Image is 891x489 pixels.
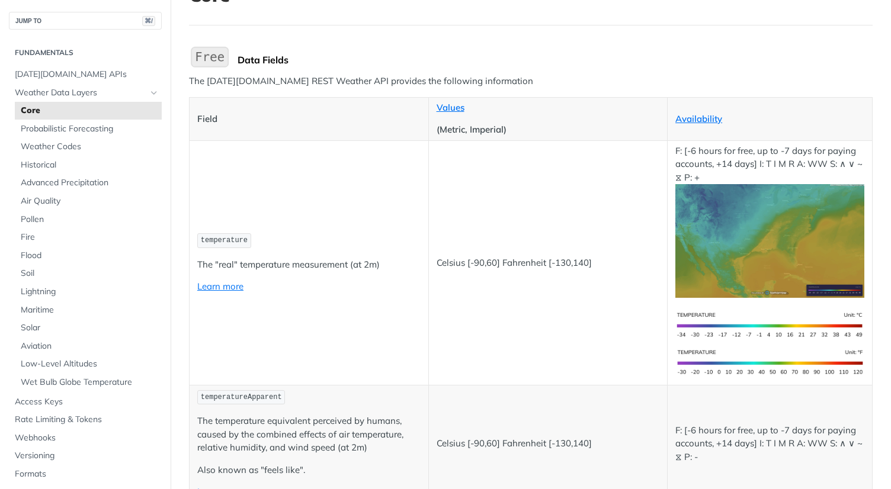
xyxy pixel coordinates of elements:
[675,144,864,298] p: F: [-6 hours for free, up to -7 days for paying accounts, +14 days] I: T I M R A: WW S: ∧ ∨ ~ ⧖ P: +
[21,177,159,189] span: Advanced Precipitation
[9,12,162,30] button: JUMP TO⌘/
[9,84,162,102] a: Weather Data LayersHide subpages for Weather Data Layers
[675,113,722,124] a: Availability
[15,355,162,373] a: Low-Level Altitudes
[15,69,159,81] span: [DATE][DOMAIN_NAME] APIs
[149,88,159,98] button: Hide subpages for Weather Data Layers
[15,120,162,138] a: Probabilistic Forecasting
[15,432,159,444] span: Webhooks
[15,468,159,480] span: Formats
[197,281,243,292] a: Learn more
[9,447,162,465] a: Versioning
[201,393,282,401] span: temperatureApparent
[15,192,162,210] a: Air Quality
[15,265,162,282] a: Soil
[9,47,162,58] h2: Fundamentals
[437,123,660,137] p: (Metric, Imperial)
[9,411,162,429] a: Rate Limiting & Tokens
[437,256,660,270] p: Celsius [-90,60] Fahrenheit [-130,140]
[197,464,421,477] p: Also known as "feels like".
[675,424,864,464] p: F: [-6 hours for free, up to -7 days for paying accounts, +14 days] I: T I M R A: WW S: ∧ ∨ ~ ⧖ P: -
[21,123,159,135] span: Probabilistic Forecasting
[197,258,421,272] p: The "real" temperature measurement (at 2m)
[9,66,162,83] a: [DATE][DOMAIN_NAME] APIs
[15,301,162,319] a: Maritime
[238,54,873,66] div: Data Fields
[9,393,162,411] a: Access Keys
[21,105,159,117] span: Core
[9,429,162,447] a: Webhooks
[9,465,162,483] a: Formats
[21,268,159,279] span: Soil
[21,340,159,352] span: Aviation
[15,87,146,99] span: Weather Data Layers
[21,250,159,262] span: Flood
[21,159,159,171] span: Historical
[15,247,162,265] a: Flood
[21,358,159,370] span: Low-Level Altitudes
[15,319,162,337] a: Solar
[675,356,864,367] span: Expand image
[15,211,162,229] a: Pollen
[675,319,864,330] span: Expand image
[15,229,162,246] a: Fire
[21,214,159,226] span: Pollen
[15,337,162,355] a: Aviation
[675,234,864,246] span: Expand image
[15,450,159,462] span: Versioning
[197,112,421,126] p: Field
[201,236,248,244] span: temperature
[15,174,162,192] a: Advanced Precipitation
[21,286,159,298] span: Lightning
[15,414,159,426] span: Rate Limiting & Tokens
[437,102,464,113] a: Values
[142,16,155,26] span: ⌘/
[21,231,159,243] span: Fire
[197,414,421,455] p: The temperature equivalent perceived by humans, caused by the combined effects of air temperature...
[15,102,162,120] a: Core
[15,283,162,301] a: Lightning
[437,437,660,451] p: Celsius [-90,60] Fahrenheit [-130,140]
[21,141,159,153] span: Weather Codes
[15,396,159,408] span: Access Keys
[21,377,159,388] span: Wet Bulb Globe Temperature
[15,374,162,391] a: Wet Bulb Globe Temperature
[21,322,159,334] span: Solar
[21,304,159,316] span: Maritime
[21,195,159,207] span: Air Quality
[189,75,873,88] p: The [DATE][DOMAIN_NAME] REST Weather API provides the following information
[15,156,162,174] a: Historical
[15,138,162,156] a: Weather Codes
